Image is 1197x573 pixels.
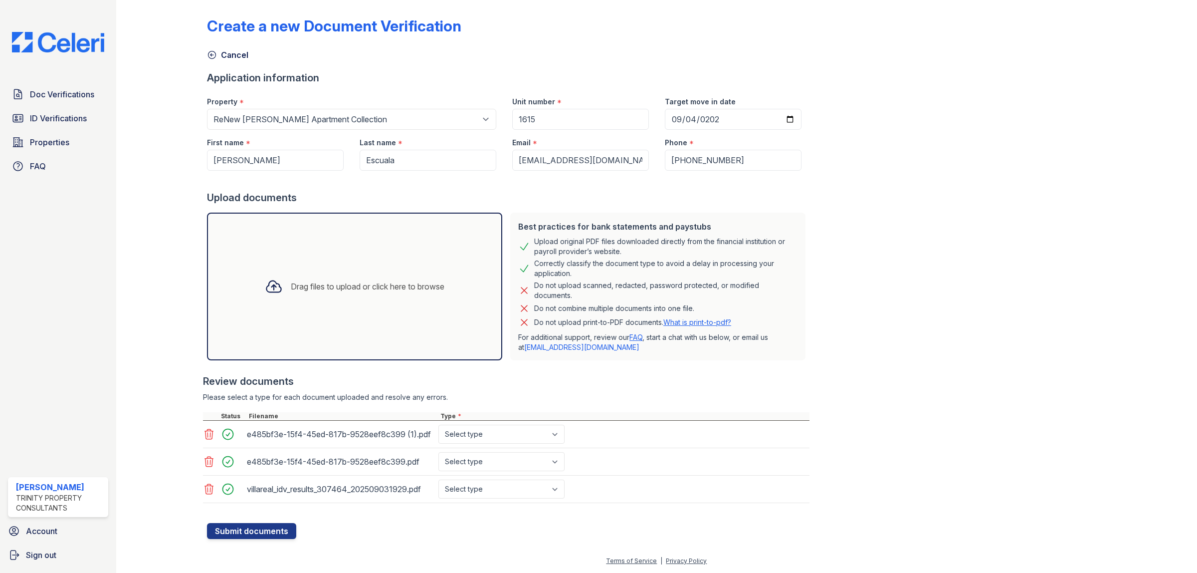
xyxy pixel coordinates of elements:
[606,557,657,565] a: Terms of Service
[8,156,108,176] a: FAQ
[247,426,434,442] div: e485bf3e-15f4-45ed-817b-9528eef8c399 (1).pdf
[247,454,434,470] div: e485bf3e-15f4-45ed-817b-9528eef8c399.pdf
[512,97,555,107] label: Unit number
[219,412,247,420] div: Status
[534,237,798,257] div: Upload original PDF files downloaded directly from the financial institution or payroll provider’...
[203,374,809,388] div: Review documents
[207,523,296,539] button: Submit documents
[663,318,731,326] a: What is print-to-pdf?
[4,521,112,541] a: Account
[660,557,662,565] div: |
[26,549,56,561] span: Sign out
[203,392,809,402] div: Please select a type for each document uploaded and resolve any errors.
[534,317,731,327] p: Do not upload print-to-PDF documents.
[665,138,687,148] label: Phone
[8,84,108,104] a: Doc Verifications
[524,343,639,351] a: [EMAIL_ADDRESS][DOMAIN_NAME]
[207,138,244,148] label: First name
[207,17,461,35] div: Create a new Document Verification
[534,281,798,300] div: Do not upload scanned, redacted, password protected, or modified documents.
[16,493,104,513] div: Trinity Property Consultants
[247,412,438,420] div: Filename
[207,191,809,205] div: Upload documents
[207,49,248,61] a: Cancel
[30,112,87,124] span: ID Verifications
[207,71,809,85] div: Application information
[30,88,94,100] span: Doc Verifications
[666,557,707,565] a: Privacy Policy
[26,525,57,537] span: Account
[207,97,237,107] label: Property
[629,333,642,341] a: FAQ
[247,481,434,497] div: villareal_idv_results_307464_202509031929.pdf
[4,32,112,52] img: CE_Logo_Blue-a8612792a0a2168367f1c8372b55b34899dd931a85d93a1a3d3e32e68fde9ad4.png
[8,108,108,128] a: ID Verifications
[8,132,108,152] a: Properties
[518,332,798,352] p: For additional support, review our , start a chat with us below, or email us at
[665,97,736,107] label: Target move in date
[438,412,809,420] div: Type
[534,302,694,314] div: Do not combine multiple documents into one file.
[360,138,396,148] label: Last name
[534,259,798,279] div: Correctly classify the document type to avoid a delay in processing your application.
[518,221,798,233] div: Best practices for bank statements and paystubs
[4,545,112,565] a: Sign out
[16,481,104,493] div: [PERSON_NAME]
[512,138,531,148] label: Email
[291,281,444,292] div: Drag files to upload or click here to browse
[30,160,46,172] span: FAQ
[30,136,69,148] span: Properties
